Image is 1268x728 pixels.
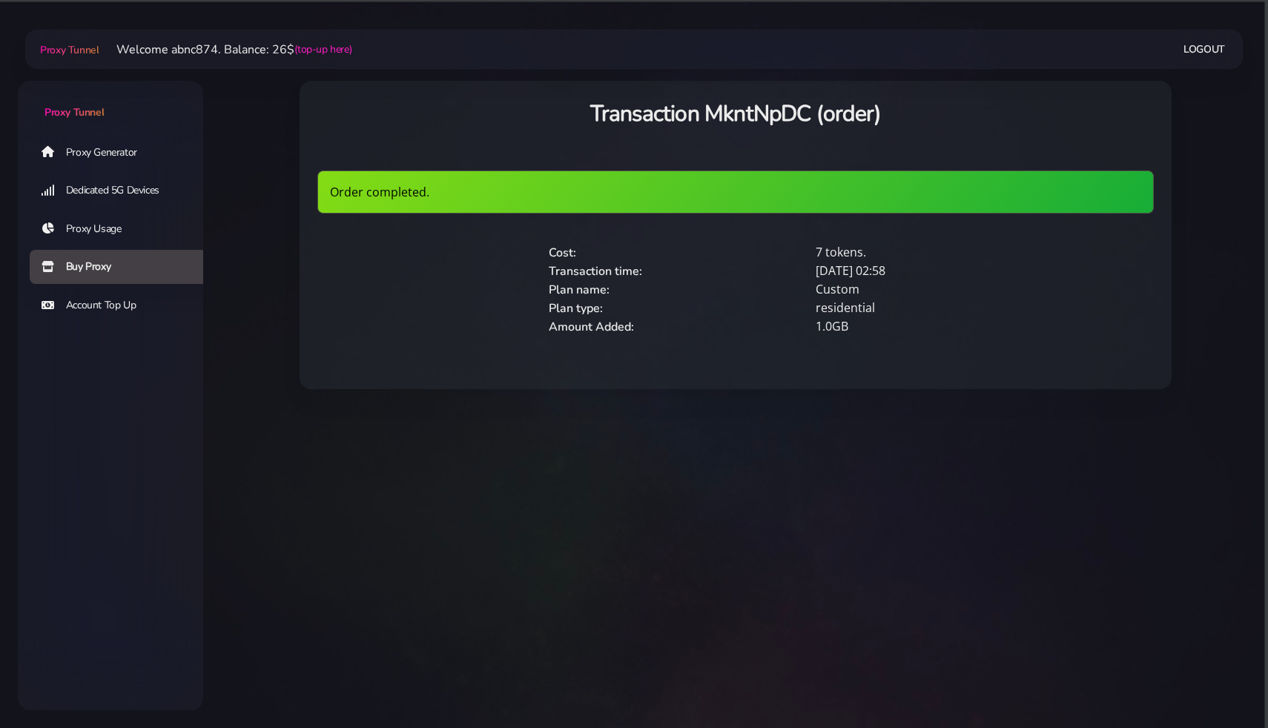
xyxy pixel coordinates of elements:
[30,288,215,322] a: Account Top Up
[18,81,203,120] a: Proxy Tunnel
[294,42,351,57] a: (top-up here)
[40,43,99,57] span: Proxy Tunnel
[549,245,576,261] span: Cost:
[807,280,1074,299] div: Custom
[99,41,351,59] li: Welcome abnc874. Balance: 26$
[30,135,215,169] a: Proxy Generator
[807,299,1074,317] div: residential
[807,317,1074,336] div: 1.0GB
[30,250,215,284] a: Buy Proxy
[549,319,634,335] span: Amount Added:
[549,263,642,279] span: Transaction time:
[317,99,1154,129] h3: Transaction MkntNpDC (order)
[549,300,603,317] span: Plan type:
[807,243,1074,262] div: 7 tokens.
[1196,656,1249,709] iframe: Webchat Widget
[1183,36,1225,63] a: Logout
[549,282,610,298] span: Plan name:
[30,173,215,208] a: Dedicated 5G Devices
[37,38,99,62] a: Proxy Tunnel
[317,171,1154,214] div: Order completed.
[44,105,104,119] span: Proxy Tunnel
[30,212,215,246] a: Proxy Usage
[807,262,1074,280] div: [DATE] 02:58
